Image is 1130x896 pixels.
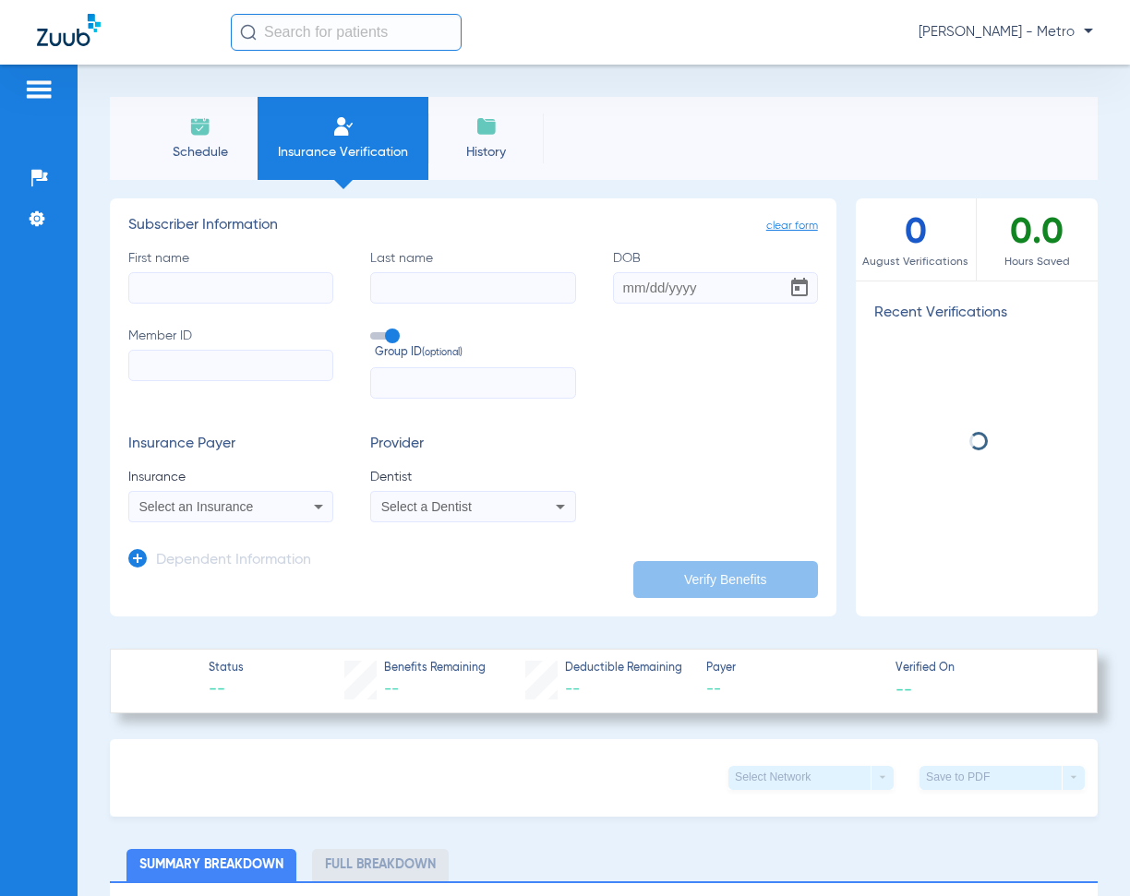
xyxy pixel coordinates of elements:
input: Member ID [128,350,333,381]
span: Dentist [370,468,575,486]
input: DOBOpen calendar [613,272,818,304]
input: Last name [370,272,575,304]
span: August Verifications [856,253,976,271]
img: Schedule [189,115,211,137]
span: Insurance [128,468,333,486]
span: Status [209,661,244,677]
button: Verify Benefits [633,561,818,598]
small: (optional) [422,345,463,362]
li: Full Breakdown [312,849,449,881]
span: Verified On [896,661,1068,677]
span: History [442,143,530,161]
img: hamburger-icon [24,78,54,101]
label: Last name [370,249,575,304]
button: Open calendar [781,269,818,306]
span: Payer [706,661,879,677]
span: Select a Dentist [381,499,472,514]
span: Hours Saved [977,253,1098,271]
li: Summary Breakdown [126,849,296,881]
span: Deductible Remaining [565,661,682,677]
span: Schedule [156,143,244,161]
span: Benefits Remaining [384,661,486,677]
img: Search Icon [240,24,257,41]
h3: Insurance Payer [128,436,333,454]
div: 0 [856,198,977,281]
img: Manual Insurance Verification [332,115,355,137]
h3: Provider [370,436,575,454]
span: Select an Insurance [139,499,254,514]
div: 0.0 [977,198,1098,281]
span: clear form [766,217,818,235]
h3: Recent Verifications [856,305,1098,323]
h3: Dependent Information [156,552,311,570]
span: -- [384,682,399,697]
label: DOB [613,249,818,304]
img: History [475,115,498,137]
span: Insurance Verification [271,143,415,161]
label: Member ID [128,327,333,399]
input: First name [128,272,333,304]
span: -- [565,682,580,697]
span: [PERSON_NAME] - Metro [919,23,1093,42]
span: -- [896,679,912,699]
h3: Subscriber Information [128,217,818,235]
img: Zuub Logo [37,14,101,46]
span: -- [706,678,879,701]
label: First name [128,249,333,304]
input: Search for patients [231,14,462,51]
span: Group ID [375,345,575,362]
span: -- [209,678,244,701]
